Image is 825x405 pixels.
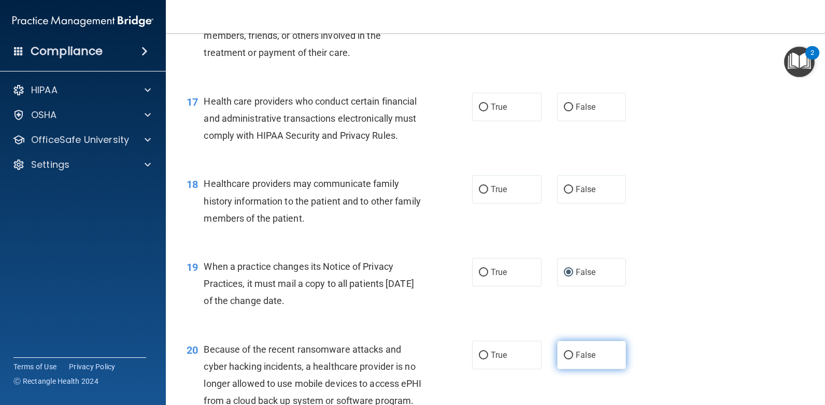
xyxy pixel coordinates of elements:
[187,96,198,108] span: 17
[12,84,151,96] a: HIPAA
[31,158,69,171] p: Settings
[491,350,507,360] span: True
[564,269,573,277] input: False
[13,376,98,386] span: Ⓒ Rectangle Health 2024
[479,104,488,111] input: True
[187,178,198,191] span: 18
[12,158,151,171] a: Settings
[773,334,813,373] iframe: Drift Widget Chat Controller
[204,96,417,141] span: Health care providers who conduct certain financial and administrative transactions electronicall...
[564,186,573,194] input: False
[491,102,507,112] span: True
[187,261,198,273] span: 19
[564,104,573,111] input: False
[187,344,198,356] span: 20
[479,269,488,277] input: True
[810,53,814,66] div: 2
[491,184,507,194] span: True
[576,267,596,277] span: False
[564,352,573,359] input: False
[576,184,596,194] span: False
[13,361,56,372] a: Terms of Use
[31,134,129,146] p: OfficeSafe University
[204,261,414,306] span: When a practice changes its Notice of Privacy Practices, it must mail a copy to all patients [DAT...
[576,102,596,112] span: False
[576,350,596,360] span: False
[12,134,151,146] a: OfficeSafe University
[12,109,151,121] a: OSHA
[31,84,58,96] p: HIPAA
[69,361,116,372] a: Privacy Policy
[31,44,103,59] h4: Compliance
[31,109,57,121] p: OSHA
[784,47,815,77] button: Open Resource Center, 2 new notifications
[491,267,507,277] span: True
[204,178,420,223] span: Healthcare providers may communicate family history information to the patient and to other famil...
[12,11,153,32] img: PMB logo
[479,352,488,359] input: True
[479,186,488,194] input: True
